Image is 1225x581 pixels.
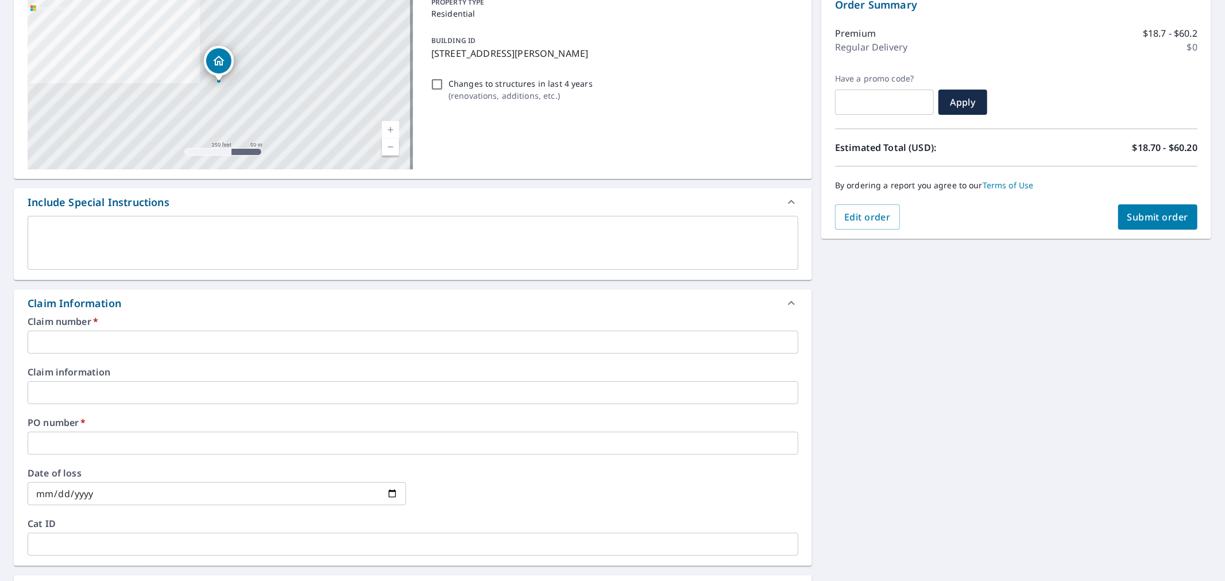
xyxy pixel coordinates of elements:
[382,138,399,156] a: Current Level 17, Zoom Out
[1133,141,1197,154] p: $18.70 - $60.20
[14,289,812,317] div: Claim Information
[449,90,593,102] p: ( renovations, additions, etc. )
[449,78,593,90] p: Changes to structures in last 4 years
[1127,211,1189,223] span: Submit order
[1143,26,1197,40] p: $18.7 - $60.2
[431,36,476,45] p: BUILDING ID
[835,26,876,40] p: Premium
[835,141,1017,154] p: Estimated Total (USD):
[431,47,794,60] p: [STREET_ADDRESS][PERSON_NAME]
[28,296,121,311] div: Claim Information
[835,204,900,230] button: Edit order
[28,195,169,210] div: Include Special Instructions
[835,40,907,54] p: Regular Delivery
[28,519,798,528] label: Cat ID
[28,468,406,478] label: Date of loss
[382,121,399,138] a: Current Level 17, Zoom In
[204,46,234,82] div: Dropped pin, building 1, Residential property, 112 Crane Dr Henrico, NC 27842
[983,180,1034,191] a: Terms of Use
[1118,204,1198,230] button: Submit order
[28,418,798,427] label: PO number
[835,73,934,84] label: Have a promo code?
[948,96,978,109] span: Apply
[28,317,798,326] label: Claim number
[14,188,812,216] div: Include Special Instructions
[1187,40,1197,54] p: $0
[844,211,891,223] span: Edit order
[431,7,794,20] p: Residential
[28,367,798,377] label: Claim information
[835,180,1197,191] p: By ordering a report you agree to our
[938,90,987,115] button: Apply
